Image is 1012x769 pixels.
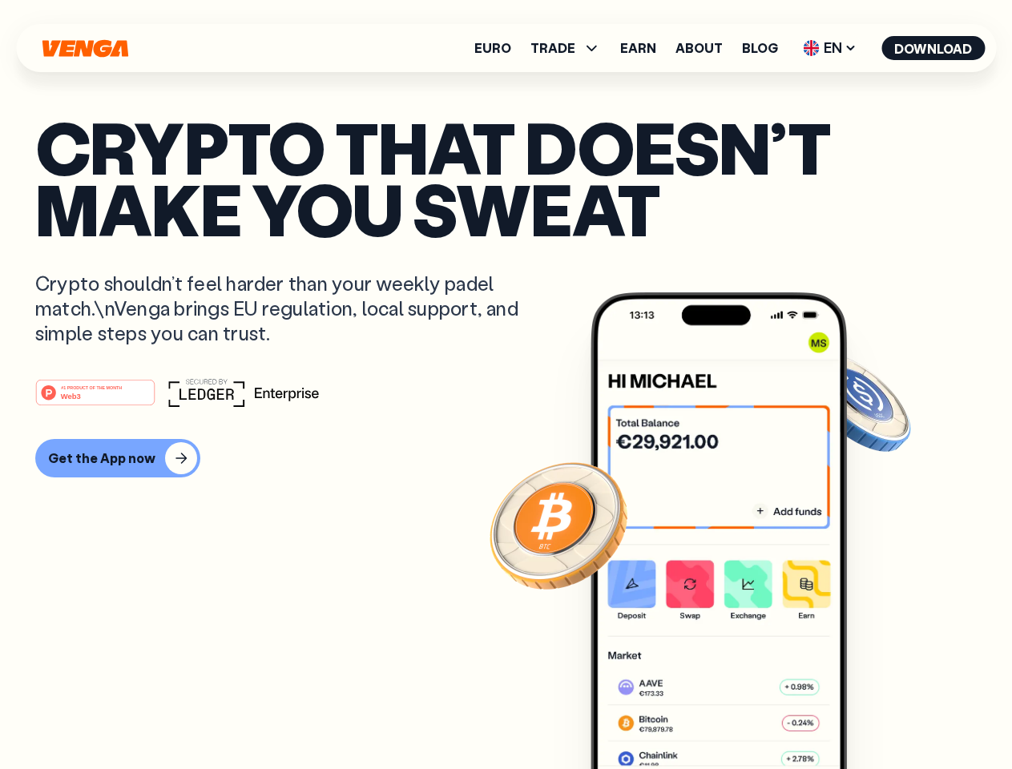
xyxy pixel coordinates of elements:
img: flag-uk [803,40,819,56]
a: Get the App now [35,439,977,477]
p: Crypto that doesn’t make you sweat [35,116,977,239]
img: Bitcoin [486,453,631,597]
span: TRADE [530,38,601,58]
a: Earn [620,42,656,54]
tspan: #1 PRODUCT OF THE MONTH [61,384,122,389]
button: Download [881,36,985,60]
svg: Home [40,39,130,58]
a: Euro [474,42,511,54]
span: TRADE [530,42,575,54]
tspan: Web3 [61,391,81,400]
a: Blog [742,42,778,54]
button: Get the App now [35,439,200,477]
div: Get the App now [48,450,155,466]
a: About [675,42,723,54]
span: EN [797,35,862,61]
a: #1 PRODUCT OF THE MONTHWeb3 [35,389,155,409]
img: USDC coin [799,344,914,460]
p: Crypto shouldn’t feel harder than your weekly padel match.\nVenga brings EU regulation, local sup... [35,271,542,346]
